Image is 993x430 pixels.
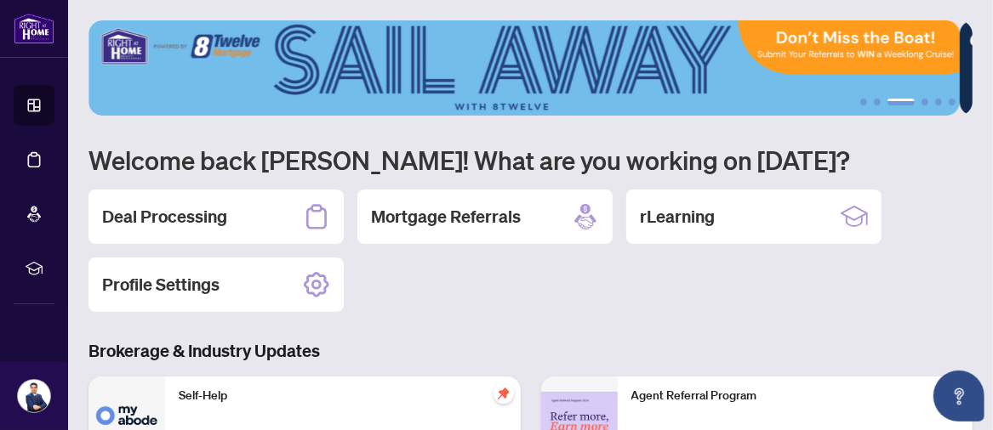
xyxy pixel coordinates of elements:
[949,99,956,105] button: 6
[933,371,984,422] button: Open asap
[371,205,521,229] h2: Mortgage Referrals
[102,205,227,229] h2: Deal Processing
[860,99,867,105] button: 1
[631,387,960,405] p: Agent Referral Program
[88,339,973,363] h3: Brokerage & Industry Updates
[102,273,220,297] h2: Profile Settings
[922,99,928,105] button: 4
[874,99,881,105] button: 2
[18,380,50,412] img: Profile Icon
[640,205,715,229] h2: rLearning
[494,383,514,404] span: pushpin
[887,99,915,105] button: 3
[935,99,942,105] button: 5
[179,387,507,405] p: Self-Help
[14,13,54,44] img: logo
[88,20,960,116] img: Slide 2
[88,144,973,176] h1: Welcome back [PERSON_NAME]! What are you working on [DATE]?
